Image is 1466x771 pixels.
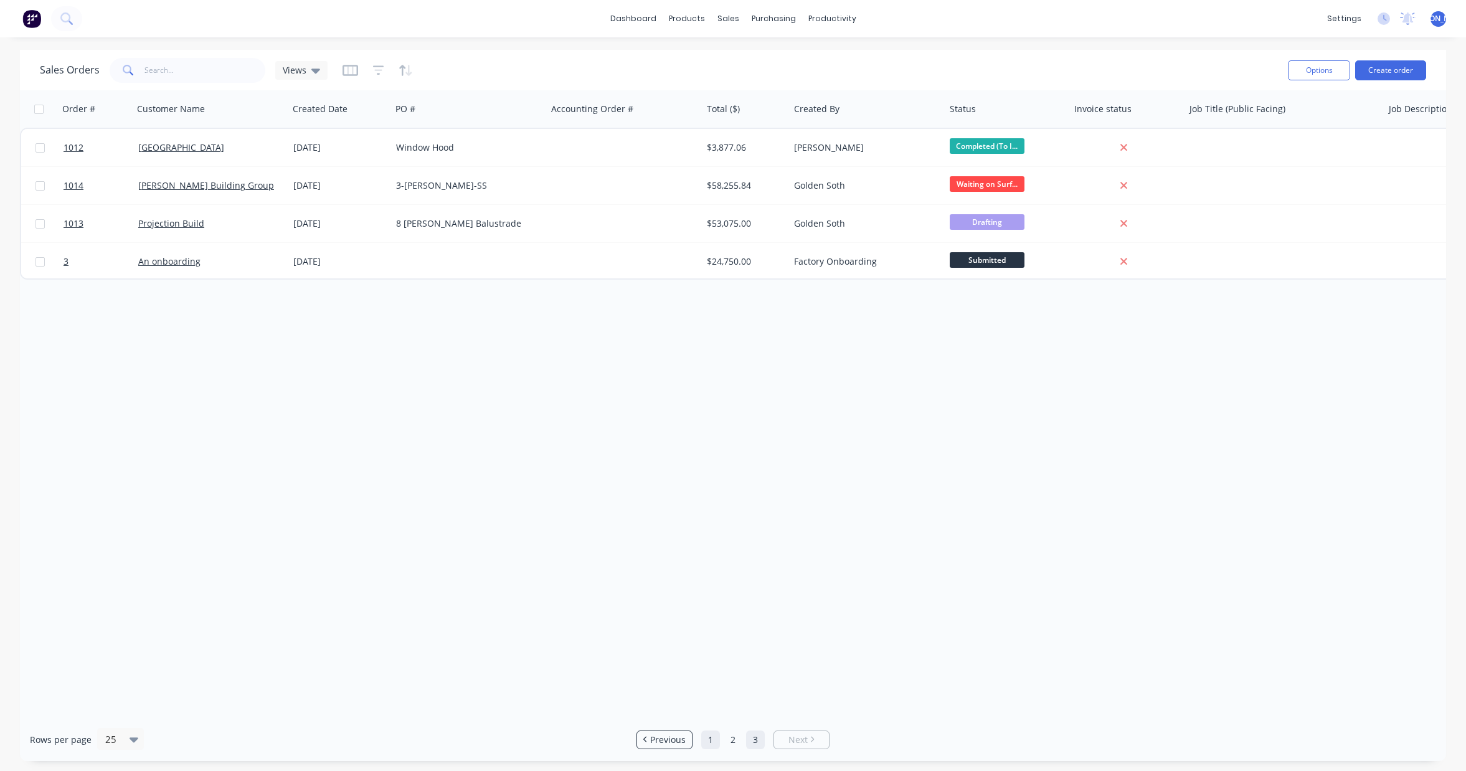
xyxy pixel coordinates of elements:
[1074,103,1132,115] div: Invoice status
[138,217,204,229] a: Projection Build
[293,141,386,154] div: [DATE]
[283,64,306,77] span: Views
[701,731,720,749] a: Page 1
[745,9,802,28] div: purchasing
[950,176,1024,192] span: Waiting on Surf...
[64,129,138,166] a: 1012
[794,141,932,154] div: [PERSON_NAME]
[22,9,41,28] img: Factory
[64,255,69,268] span: 3
[40,64,100,76] h1: Sales Orders
[707,103,740,115] div: Total ($)
[650,734,686,746] span: Previous
[396,179,534,192] div: 3-[PERSON_NAME]-SS
[711,9,745,28] div: sales
[64,217,83,230] span: 1013
[293,217,386,230] div: [DATE]
[395,103,415,115] div: PO #
[396,217,534,230] div: 8 [PERSON_NAME] Balustrade
[137,103,205,115] div: Customer Name
[64,243,138,280] a: 3
[293,255,386,268] div: [DATE]
[396,141,534,154] div: Window Hood
[1355,60,1426,80] button: Create order
[707,179,780,192] div: $58,255.84
[794,103,839,115] div: Created By
[64,141,83,154] span: 1012
[138,179,274,191] a: [PERSON_NAME] Building Group
[663,9,711,28] div: products
[802,9,863,28] div: productivity
[1189,103,1285,115] div: Job Title (Public Facing)
[724,731,742,749] a: Page 2
[64,167,138,204] a: 1014
[604,9,663,28] a: dashboard
[1321,9,1368,28] div: settings
[746,731,765,749] a: Page 3 is your current page
[707,217,780,230] div: $53,075.00
[707,255,780,268] div: $24,750.00
[950,103,976,115] div: Status
[637,734,692,746] a: Previous page
[551,103,633,115] div: Accounting Order #
[774,734,829,746] a: Next page
[950,138,1024,154] span: Completed (To I...
[631,731,835,749] ul: Pagination
[64,179,83,192] span: 1014
[64,205,138,242] a: 1013
[293,103,348,115] div: Created Date
[950,252,1024,268] span: Submitted
[794,179,932,192] div: Golden Soth
[1288,60,1350,80] button: Options
[62,103,95,115] div: Order #
[794,217,932,230] div: Golden Soth
[30,734,92,746] span: Rows per page
[950,214,1024,230] span: Drafting
[138,141,224,153] a: [GEOGRAPHIC_DATA]
[293,179,386,192] div: [DATE]
[788,734,808,746] span: Next
[794,255,932,268] div: Factory Onboarding
[138,255,201,267] a: An onboarding
[144,58,266,83] input: Search...
[707,141,780,154] div: $3,877.06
